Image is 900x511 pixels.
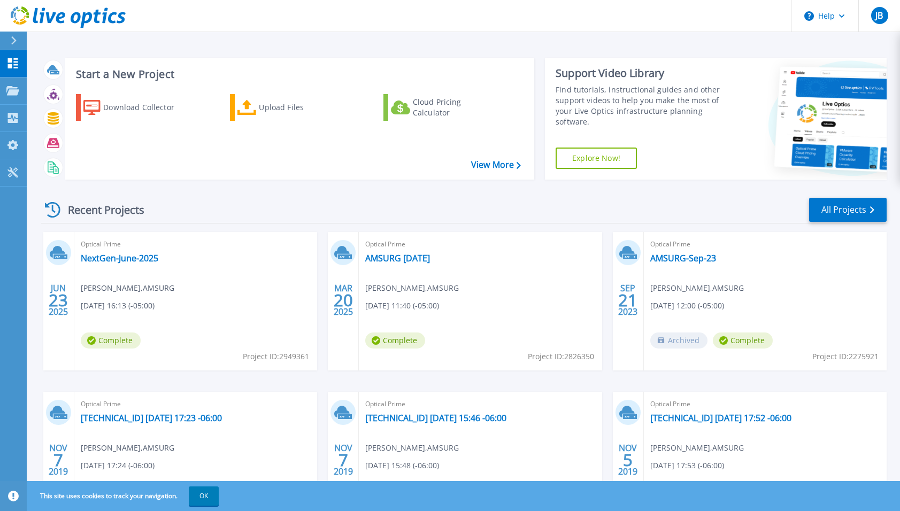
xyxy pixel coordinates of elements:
[333,281,353,320] div: MAR 2025
[81,282,174,294] span: [PERSON_NAME] , AMSURG
[650,442,744,454] span: [PERSON_NAME] , AMSURG
[41,197,159,223] div: Recent Projects
[81,398,311,410] span: Optical Prime
[81,238,311,250] span: Optical Prime
[49,296,68,305] span: 23
[618,281,638,320] div: SEP 2023
[259,97,344,118] div: Upload Files
[76,68,520,80] h3: Start a New Project
[650,398,880,410] span: Optical Prime
[650,282,744,294] span: [PERSON_NAME] , AMSURG
[650,238,880,250] span: Optical Prime
[413,97,498,118] div: Cloud Pricing Calculator
[809,198,887,222] a: All Projects
[618,440,638,479] div: NOV 2019
[365,332,425,349] span: Complete
[230,94,349,121] a: Upload Files
[81,253,158,264] a: NextGen-June-2025
[650,300,724,312] span: [DATE] 12:00 (-05:00)
[103,97,189,118] div: Download Collector
[48,440,68,479] div: NOV 2019
[365,238,595,250] span: Optical Prime
[81,460,155,471] span: [DATE] 17:24 (-06:00)
[48,281,68,320] div: JUN 2025
[81,413,222,423] a: [TECHNICAL_ID] [DATE] 17:23 -06:00
[81,332,141,349] span: Complete
[365,398,595,410] span: Optical Prime
[243,351,309,362] span: Project ID: 2949361
[365,282,459,294] span: [PERSON_NAME] , AMSURG
[365,300,439,312] span: [DATE] 11:40 (-05:00)
[556,66,728,80] div: Support Video Library
[76,94,195,121] a: Download Collector
[365,413,506,423] a: [TECHNICAL_ID] [DATE] 15:46 -06:00
[650,253,716,264] a: AMSURG-Sep-23
[875,11,883,20] span: JB
[189,486,219,506] button: OK
[623,455,633,464] span: 5
[333,440,353,479] div: NOV 2019
[81,442,174,454] span: [PERSON_NAME] , AMSURG
[650,460,724,471] span: [DATE] 17:53 (-06:00)
[334,296,353,305] span: 20
[383,94,503,121] a: Cloud Pricing Calculator
[556,148,637,169] a: Explore Now!
[618,296,637,305] span: 21
[339,455,348,464] span: 7
[53,455,63,464] span: 7
[812,351,879,362] span: Project ID: 2275921
[81,300,155,312] span: [DATE] 16:13 (-05:00)
[471,160,521,170] a: View More
[365,253,430,264] a: AMSURG [DATE]
[29,486,219,506] span: This site uses cookies to track your navigation.
[650,413,791,423] a: [TECHNICAL_ID] [DATE] 17:52 -06:00
[365,460,439,471] span: [DATE] 15:48 (-06:00)
[713,332,773,349] span: Complete
[528,351,594,362] span: Project ID: 2826350
[556,84,728,127] div: Find tutorials, instructional guides and other support videos to help you make the most of your L...
[650,332,707,349] span: Archived
[365,442,459,454] span: [PERSON_NAME] , AMSURG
